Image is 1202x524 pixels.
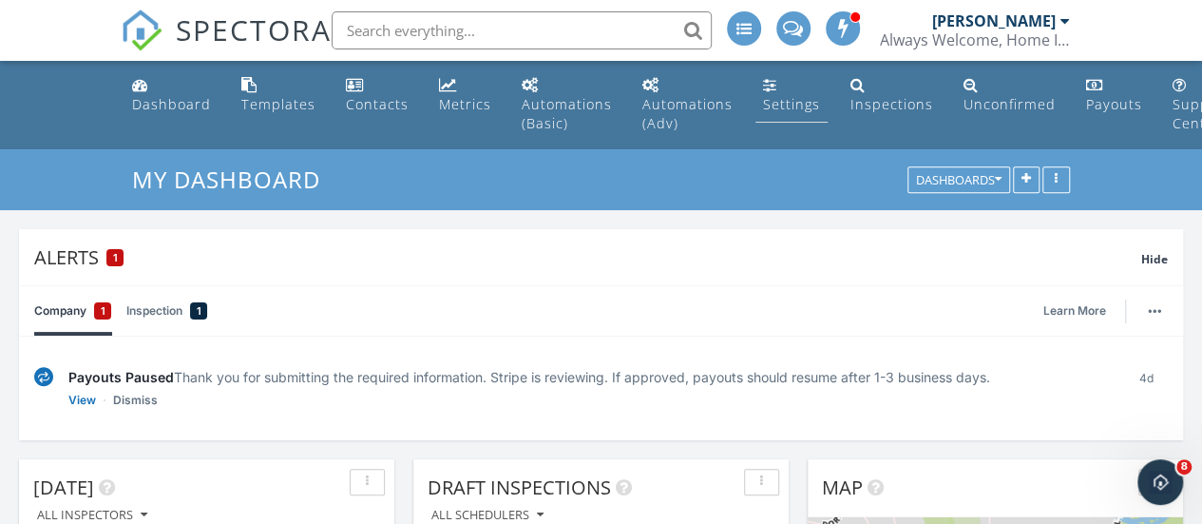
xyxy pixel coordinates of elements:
[964,95,1056,113] div: Unconfirmed
[932,11,1056,30] div: [PERSON_NAME]
[439,95,491,113] div: Metrics
[755,68,828,123] a: Settings
[176,10,332,49] span: SPECTORA
[132,164,336,195] a: My Dashboard
[635,68,740,142] a: Automations (Advanced)
[34,286,111,336] a: Company
[34,244,1141,270] div: Alerts
[907,167,1010,194] button: Dashboards
[1125,367,1168,410] div: 4d
[843,68,941,123] a: Inspections
[522,95,612,132] div: Automations (Basic)
[916,174,1002,187] div: Dashboards
[34,367,53,387] img: under-review-2fe708636b114a7f4b8d.svg
[68,367,1110,387] div: Thank you for submitting the required information. Stripe is reviewing. If approved, payouts shou...
[68,391,96,410] a: View
[642,95,733,132] div: Automations (Adv)
[124,68,219,123] a: Dashboard
[1086,95,1142,113] div: Payouts
[121,26,332,66] a: SPECTORA
[346,95,409,113] div: Contacts
[956,68,1063,123] a: Unconfirmed
[234,68,323,123] a: Templates
[33,475,94,500] span: [DATE]
[332,11,712,49] input: Search everything...
[514,68,620,142] a: Automations (Basic)
[121,10,162,51] img: The Best Home Inspection Software - Spectora
[431,509,544,522] div: All schedulers
[113,391,158,410] a: Dismiss
[113,251,118,264] span: 1
[37,509,147,522] div: All Inspectors
[241,95,315,113] div: Templates
[822,475,863,500] span: Map
[197,301,201,320] span: 1
[132,95,211,113] div: Dashboard
[338,68,416,123] a: Contacts
[880,30,1070,49] div: Always Welcome, Home Inspections, LLC
[428,475,611,500] span: Draft Inspections
[126,286,207,336] a: Inspection
[1078,68,1150,123] a: Payouts
[68,369,174,385] span: Payouts Paused
[1148,309,1161,313] img: ellipsis-632cfdd7c38ec3a7d453.svg
[1137,459,1183,505] iframe: Intercom live chat
[1141,251,1168,267] span: Hide
[1176,459,1192,475] span: 8
[763,95,820,113] div: Settings
[101,301,105,320] span: 1
[431,68,499,123] a: Metrics
[850,95,933,113] div: Inspections
[1043,301,1117,320] a: Learn More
